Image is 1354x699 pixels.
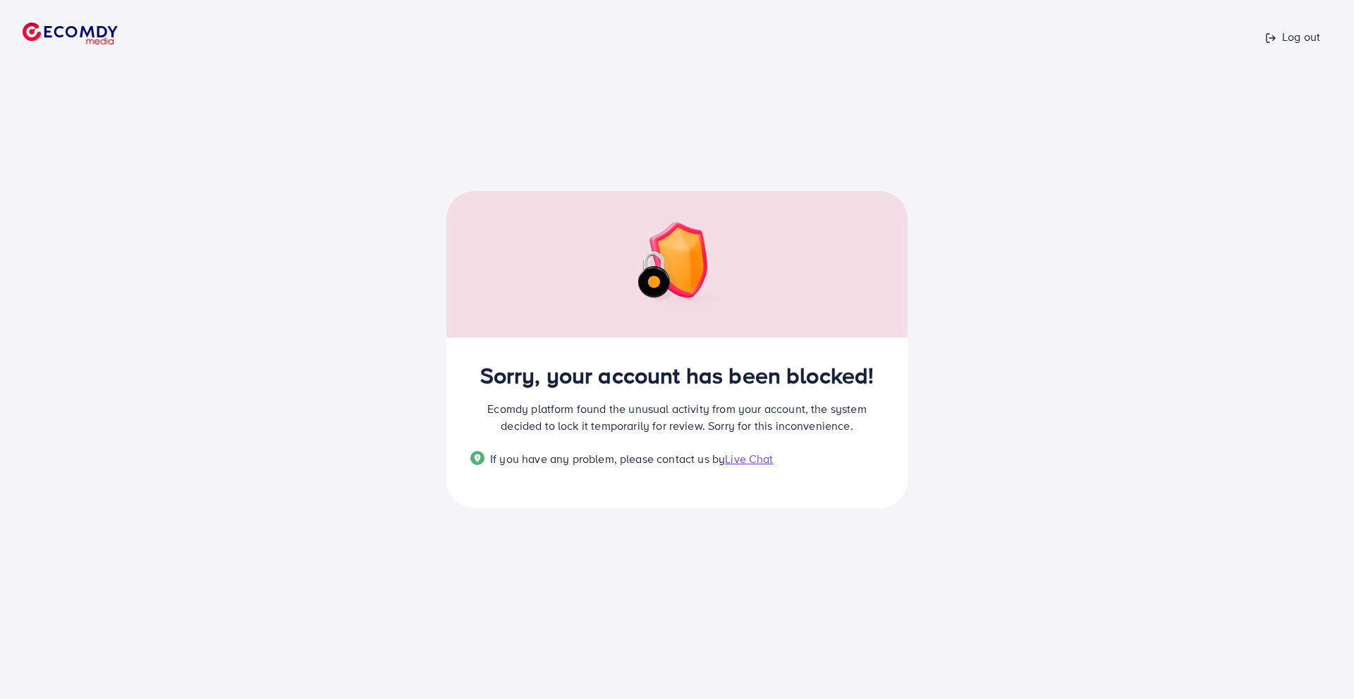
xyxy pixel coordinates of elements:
img: logo [23,23,118,44]
img: Popup guide [470,451,484,465]
img: img [627,222,727,307]
p: Log out [1265,28,1320,45]
p: Ecomdy platform found the unusual activity from your account, the system decided to lock it tempo... [470,400,884,434]
span: Live Chat [725,451,773,466]
a: logo [11,6,177,61]
h2: Sorry, your account has been blocked! [470,361,884,388]
span: If you have any problem, please contact us by [490,451,725,466]
iframe: Chat [1294,636,1343,688]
